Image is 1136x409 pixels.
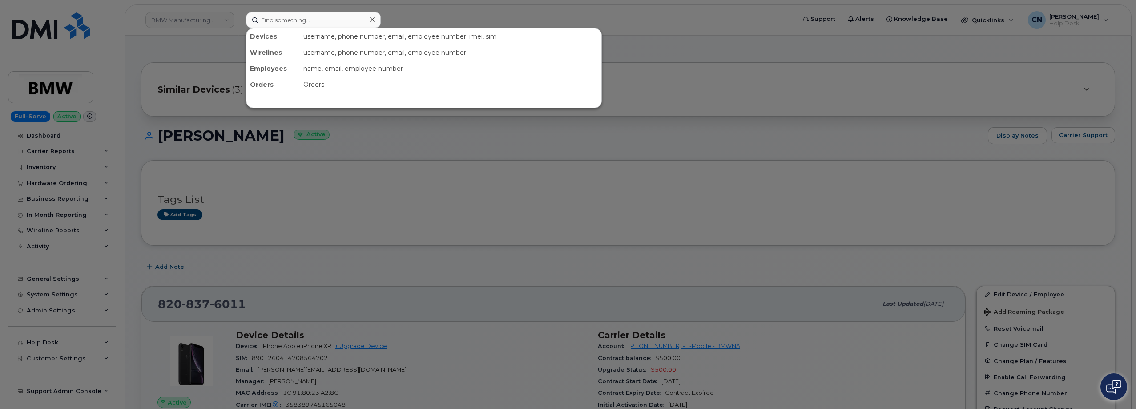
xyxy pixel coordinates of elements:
[300,77,601,93] div: Orders
[246,77,300,93] div: Orders
[300,45,601,61] div: username, phone number, email, employee number
[1106,380,1121,394] img: Open chat
[300,28,601,45] div: username, phone number, email, employee number, imei, sim
[246,28,300,45] div: Devices
[246,45,300,61] div: Wirelines
[300,61,601,77] div: name, email, employee number
[246,61,300,77] div: Employees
